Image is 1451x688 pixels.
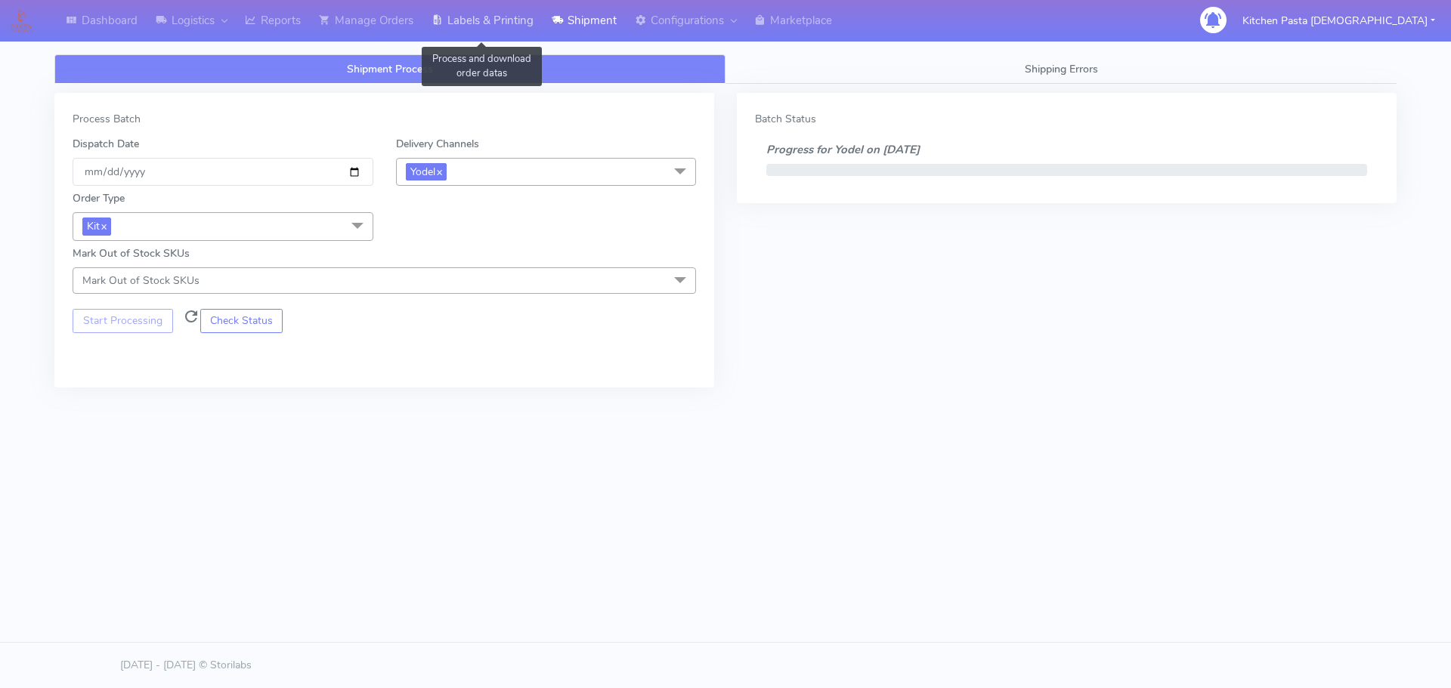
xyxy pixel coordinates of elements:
[435,163,442,179] a: x
[766,142,920,157] i: Progress for Yodel on [DATE]
[73,136,139,152] label: Dispatch Date
[73,111,696,127] div: Process Batch
[73,309,173,333] button: Start Processing
[73,245,190,261] label: Mark Out of Stock SKUs
[54,54,1397,84] ul: Tabs
[755,111,1378,127] div: Batch Status
[200,309,283,333] button: Check Status
[347,62,433,76] span: Shipment Process
[406,163,447,180] span: Yodel
[82,218,111,235] span: Kit
[1231,5,1446,36] button: Kitchen Pasta [DEMOGRAPHIC_DATA]
[100,218,107,233] a: x
[73,190,125,206] label: Order Type
[1025,62,1098,76] span: Shipping Errors
[396,136,479,152] label: Delivery Channels
[82,273,200,288] span: Mark Out of Stock SKUs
